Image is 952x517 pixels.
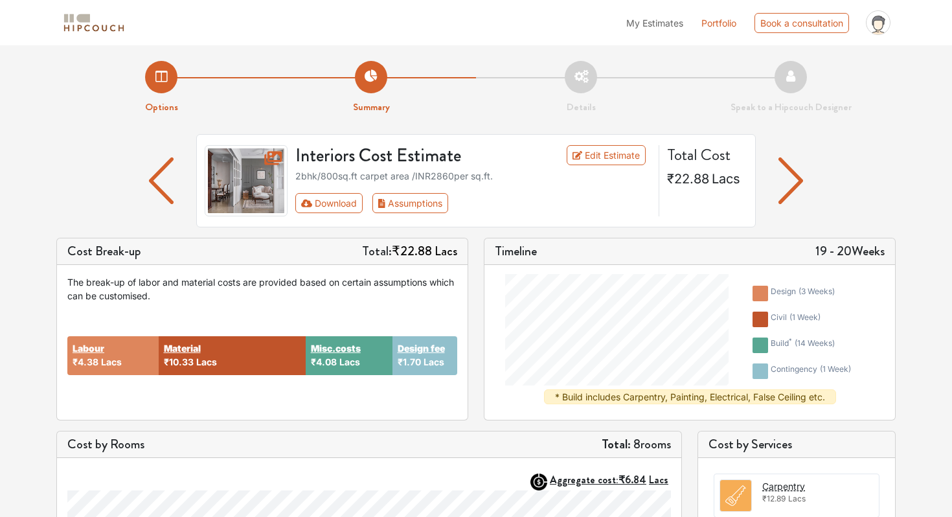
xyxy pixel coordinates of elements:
[762,494,786,503] span: ₹12.89
[799,286,835,296] span: ( 3 weeks )
[288,145,535,167] h3: Interiors Cost Estimate
[164,341,201,355] button: Material
[205,145,288,216] img: gallery
[67,437,144,452] h5: Cost by Rooms
[295,193,363,213] button: Download
[424,356,444,367] span: Lacs
[567,100,596,114] strong: Details
[701,16,736,30] a: Portfolio
[708,437,885,452] h5: Cost by Services
[720,480,751,511] img: room.svg
[550,474,671,486] button: Aggregate cost:₹6.84Lacs
[771,363,851,379] div: contingency
[62,8,126,38] span: logo-horizontal.svg
[649,472,668,487] span: Lacs
[73,356,98,367] span: ₹4.38
[435,242,457,260] span: Lacs
[353,100,390,114] strong: Summary
[626,17,683,29] span: My Estimates
[339,356,360,367] span: Lacs
[145,100,178,114] strong: Options
[815,244,885,259] h5: 19 - 20 Weeks
[295,193,459,213] div: First group
[101,356,122,367] span: Lacs
[164,356,194,367] span: ₹10.33
[311,341,361,355] button: Misc.costs
[530,474,547,490] img: AggregateIcon
[311,356,337,367] span: ₹4.08
[398,341,445,355] button: Design fee
[778,157,804,204] img: arrow left
[789,312,821,322] span: ( 1 week )
[73,341,104,355] button: Labour
[602,437,671,452] h5: 8 rooms
[567,145,646,165] a: Edit Estimate
[712,171,740,187] span: Lacs
[398,356,421,367] span: ₹1.70
[754,13,849,33] div: Book a consultation
[392,242,432,260] span: ₹22.88
[731,100,852,114] strong: Speak to a Hipcouch Designer
[795,338,835,348] span: ( 14 weeks )
[196,356,217,367] span: Lacs
[762,479,805,493] button: Carpentry
[362,244,457,259] h5: Total:
[67,275,457,303] div: The break-up of labor and material costs are provided based on certain assumptions which can be c...
[788,494,806,503] span: Lacs
[618,472,646,487] span: ₹6.84
[67,244,141,259] h5: Cost Break-up
[295,193,652,213] div: Toolbar with button groups
[550,472,668,487] strong: Aggregate cost:
[667,145,745,165] h4: Total Cost
[495,244,537,259] h5: Timeline
[372,193,448,213] button: Assumptions
[544,389,836,404] div: * Build includes Carpentry, Painting, Electrical, False Ceiling etc.
[149,157,174,204] img: arrow left
[771,286,835,301] div: design
[667,171,709,187] span: ₹22.88
[771,312,821,327] div: civil
[62,12,126,34] img: logo-horizontal.svg
[295,169,652,183] div: 2bhk / 800 sq.ft carpet area /INR 2860 per sq.ft.
[602,435,631,454] strong: Total:
[820,364,851,374] span: ( 1 week )
[771,338,835,353] div: build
